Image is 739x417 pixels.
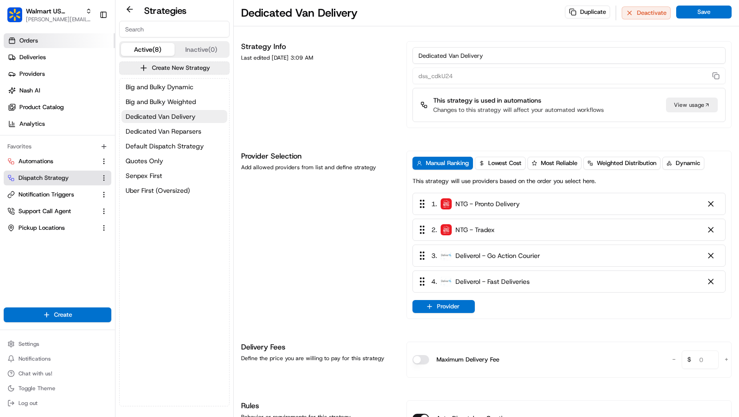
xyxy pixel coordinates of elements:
[157,91,168,102] button: Start new chat
[433,96,604,105] p: This strategy is used in automations
[121,80,227,93] a: Big and Bulky Dynamic
[175,43,228,56] button: Inactive (0)
[126,156,163,166] span: Quotes Only
[18,340,39,348] span: Settings
[19,70,45,78] span: Providers
[9,134,24,149] img: unihopllc
[241,151,395,162] h1: Provider Selection
[527,157,582,170] button: Most Reliable
[4,117,115,131] a: Analytics
[121,169,227,182] button: Senpex First
[433,106,604,114] p: Changes to this strategy will affect your automated workflows
[441,224,452,235] img: images
[9,9,28,27] img: Nash
[7,7,22,22] img: Walmart US Stores
[676,159,700,167] span: Dynamic
[126,127,201,136] span: Dedicated Van Reparsers
[121,154,227,167] button: Quotes Only
[144,4,187,17] h2: Strategies
[676,6,732,18] button: Save
[455,225,495,234] span: NTG - Tradex
[19,37,38,45] span: Orders
[121,110,227,123] button: Dedicated Van Delivery
[565,6,610,18] button: Duplicate
[241,6,357,20] h1: Dedicated Van Delivery
[55,143,59,150] span: •
[4,100,115,115] a: Product Catalog
[417,276,530,287] div: 4 .
[9,37,168,51] p: Welcome 👋
[241,342,395,353] h1: Delivery Fees
[475,157,526,170] button: Lowest Cost
[412,300,475,313] button: Provider
[541,159,577,167] span: Most Reliable
[74,202,152,219] a: 💻API Documentation
[241,164,395,171] div: Add allowed providers from list and define strategy
[4,382,111,395] button: Toggle Theme
[18,207,71,215] span: Support Call Agent
[455,199,520,208] span: NTG - Pronto Delivery
[126,171,162,180] span: Senpex First
[241,400,395,411] h1: Rules
[441,198,452,209] img: images
[4,307,111,322] button: Create
[4,187,111,202] button: Notification Triggers
[4,83,115,98] a: Nash AI
[24,59,152,69] input: Clear
[126,186,190,195] span: Uber First (Oversized)
[455,251,540,260] span: Deliverol - Go Action Courier
[126,82,194,92] span: Big and Bulky Dynamic
[4,139,111,154] div: Favorites
[121,184,227,197] a: Uber First (Oversized)
[126,141,204,151] span: Default Dispatch Strategy
[54,311,72,319] span: Create
[488,159,521,167] span: Lowest Cost
[241,355,395,362] div: Define the price you are willing to pay for this strategy
[78,207,85,215] div: 💻
[4,367,111,380] button: Chat with us!
[241,54,395,61] div: Last edited [DATE] 3:09 AM
[7,224,97,232] a: Pickup Locations
[77,168,80,175] span: •
[417,251,540,261] div: 3 .
[82,168,101,175] span: [DATE]
[121,95,227,108] a: Big and Bulky Weighted
[121,140,227,153] button: Default Dispatch Strategy
[412,177,596,185] p: This strategy will use providers based on the order you select here.
[18,224,65,232] span: Pickup Locations
[4,67,115,81] a: Providers
[4,352,111,365] button: Notifications
[18,355,51,362] span: Notifications
[9,159,24,174] img: Charles Folsom
[4,154,111,169] button: Automations
[18,157,53,166] span: Automations
[18,385,55,392] span: Toggle Theme
[666,98,718,112] a: View usage
[19,53,46,61] span: Deliveries
[42,97,127,104] div: We're available if you need us!
[583,157,660,170] button: Weighted Distribution
[119,21,230,37] input: Search
[4,397,111,410] button: Log out
[6,202,74,219] a: 📗Knowledge Base
[19,103,64,111] span: Product Catalog
[19,88,36,104] img: 9188753566659_6852d8bf1fb38e338040_72.png
[4,221,111,235] button: Pickup Locations
[7,190,97,199] a: Notification Triggers
[412,193,726,215] div: 1. NTG - Pronto Delivery
[61,143,79,150] span: [DATE]
[436,355,499,364] label: Maximum Delivery Fee
[121,125,227,138] button: Dedicated Van Reparsers
[87,206,148,215] span: API Documentation
[9,120,62,127] div: Past conversations
[42,88,151,97] div: Start new chat
[7,207,97,215] a: Support Call Agent
[441,250,452,261] img: profile_deliverol_nashtms.png
[4,50,115,65] a: Deliveries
